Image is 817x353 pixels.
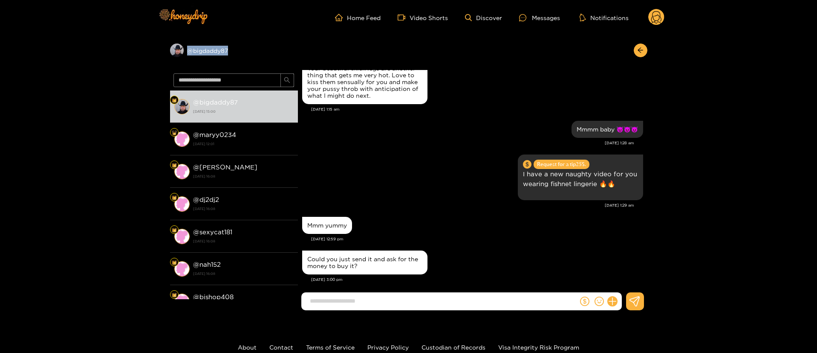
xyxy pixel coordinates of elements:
[498,344,579,350] a: Visa Integrity Risk Program
[311,106,643,112] div: [DATE] 1:15 am
[193,163,257,171] strong: @ [PERSON_NAME]
[578,295,591,308] button: dollar
[174,99,190,114] img: conversation
[335,14,347,21] span: home
[174,261,190,277] img: conversation
[307,65,422,99] div: Your beautiful thick legs are another thing that gets me very hot. Love to kiss them sensually fo...
[595,297,604,306] span: smile
[172,163,177,168] img: Fan Level
[193,196,219,203] strong: @ dj2dj2
[172,292,177,298] img: Fan Level
[306,344,355,350] a: Terms of Service
[534,160,589,169] span: Request for a tip 25 $.
[193,293,234,300] strong: @ bishop408
[170,44,298,57] div: @bigdaddy87
[398,14,448,21] a: Video Shorts
[523,160,531,169] span: dollar-circle
[637,47,644,54] span: arrow-left
[302,140,634,146] div: [DATE] 1:28 am
[302,251,427,274] div: Oct. 6, 3:00 pm
[172,130,177,135] img: Fan Level
[307,222,347,229] div: Mmm yummy
[367,344,409,350] a: Privacy Policy
[280,73,294,87] button: search
[269,344,293,350] a: Contact
[523,169,638,189] p: I have a new naughty video for you wearing fishnet lingerie 🔥🔥
[193,228,232,236] strong: @ sexycat181
[174,229,190,244] img: conversation
[172,195,177,200] img: Fan Level
[634,44,647,57] button: arrow-left
[302,202,634,208] div: [DATE] 1:29 am
[193,140,294,148] strong: [DATE] 12:01
[193,131,236,138] strong: @ maryy0234
[518,155,643,200] div: Oct. 6, 1:29 am
[174,131,190,147] img: conversation
[302,217,352,234] div: Oct. 6, 12:59 pm
[311,277,643,283] div: [DATE] 3:00 pm
[302,60,427,104] div: Oct. 6, 1:15 am
[174,164,190,179] img: conversation
[311,236,643,242] div: [DATE] 12:59 pm
[519,13,560,23] div: Messages
[577,13,631,22] button: Notifications
[193,261,221,268] strong: @ nah152
[577,126,638,133] div: Mmmm baby 😈😈😈
[193,270,294,277] strong: [DATE] 16:08
[174,196,190,212] img: conversation
[307,256,422,269] div: Could you just send it and ask for the money to buy it?
[465,14,502,21] a: Discover
[193,237,294,245] strong: [DATE] 16:08
[172,98,177,103] img: Fan Level
[580,297,589,306] span: dollar
[572,121,643,138] div: Oct. 6, 1:28 am
[193,99,238,106] strong: @ bigdaddy87
[193,205,294,213] strong: [DATE] 16:08
[172,260,177,265] img: Fan Level
[193,108,294,115] strong: [DATE] 15:00
[238,344,257,350] a: About
[284,77,290,84] span: search
[398,14,410,21] span: video-camera
[174,294,190,309] img: conversation
[421,344,485,350] a: Custodian of Records
[335,14,381,21] a: Home Feed
[193,172,294,180] strong: [DATE] 16:08
[172,228,177,233] img: Fan Level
